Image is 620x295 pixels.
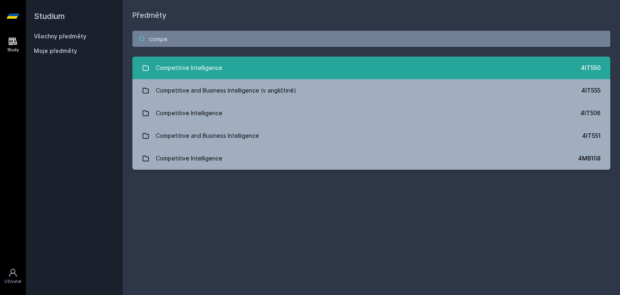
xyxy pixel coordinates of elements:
div: 4IT506 [580,109,601,117]
div: Competitive Intelligence [156,150,222,166]
div: 4IT551 [582,132,601,140]
div: Competitive Intelligence [156,60,222,76]
a: Všechny předměty [34,33,86,40]
a: Uživatel [2,264,24,289]
div: 4IT550 [581,64,601,72]
a: Competitive Intelligence 4IT550 [132,57,610,79]
input: Název nebo ident předmětu… [132,31,610,47]
div: 4MB108 [578,154,601,162]
div: Uživatel [4,278,21,284]
h1: Předměty [132,10,610,21]
div: Study [7,47,19,53]
span: Moje předměty [34,47,77,55]
a: Competitive Intelligence 4MB108 [132,147,610,170]
div: Competitive Intelligence [156,105,222,121]
div: Competitive and Business Intelligence (v angličtině) [156,82,296,99]
a: Study [2,32,24,57]
a: Competitive Intelligence 4IT506 [132,102,610,124]
div: 4IT555 [581,86,601,95]
a: Competitive and Business Intelligence (v angličtině) 4IT555 [132,79,610,102]
div: Competitive and Business Intelligence [156,128,259,144]
a: Competitive and Business Intelligence 4IT551 [132,124,610,147]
